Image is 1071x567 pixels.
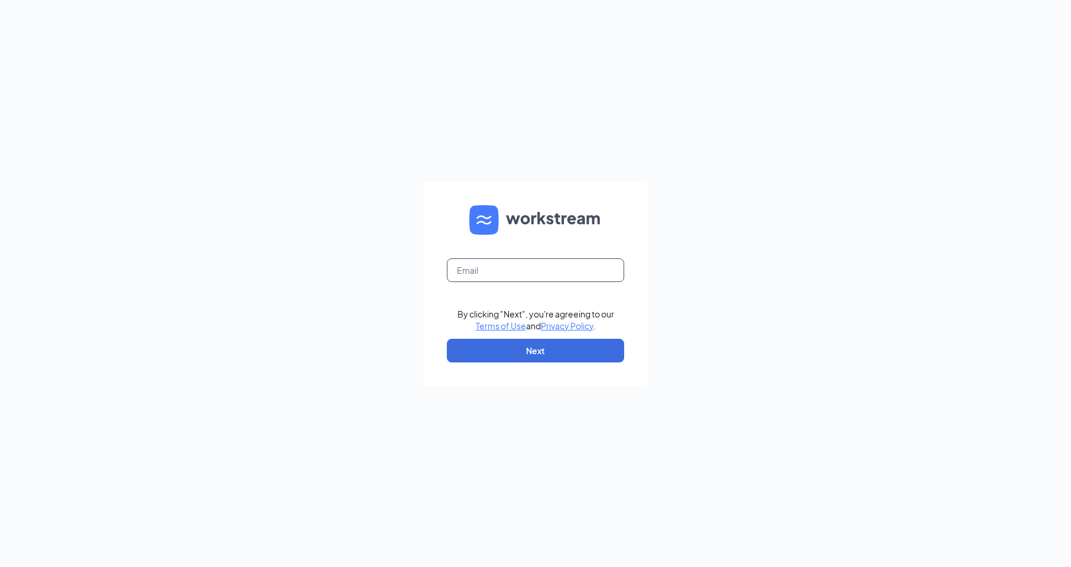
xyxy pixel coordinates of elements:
div: By clicking "Next", you're agreeing to our and . [457,308,614,332]
img: WS logo and Workstream text [469,205,602,235]
input: Email [447,258,624,282]
button: Next [447,339,624,362]
a: Privacy Policy [541,320,593,331]
a: Terms of Use [476,320,526,331]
